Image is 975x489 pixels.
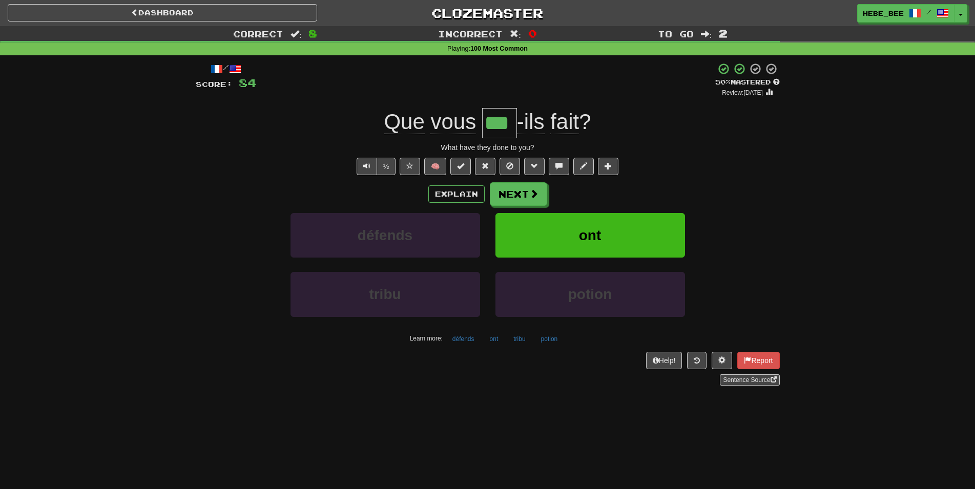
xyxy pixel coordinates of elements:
span: : [510,30,521,38]
a: Clozemaster [333,4,642,22]
button: Help! [646,352,682,369]
button: potion [535,331,564,347]
span: potion [568,286,612,302]
span: To go [658,29,694,39]
span: / [926,8,931,15]
button: Report [737,352,779,369]
span: -ils [517,110,545,134]
div: Mastered [715,78,780,87]
span: Incorrect [438,29,503,39]
button: Edit sentence (alt+d) [573,158,594,175]
span: Score: [196,80,233,89]
span: : [701,30,712,38]
span: 84 [239,76,256,89]
button: Add to collection (alt+a) [598,158,618,175]
span: ? [517,110,591,134]
button: Ignore sentence (alt+i) [500,158,520,175]
span: vous [430,110,476,134]
span: 2 [719,27,728,39]
button: Play sentence audio (ctl+space) [357,158,377,175]
span: ont [579,227,601,243]
strong: 100 Most Common [470,45,528,52]
span: Que [384,110,424,134]
span: fait [550,110,579,134]
button: Round history (alt+y) [687,352,707,369]
button: défends [447,331,480,347]
button: 🧠 [424,158,446,175]
span: 50 % [715,78,731,86]
button: Discuss sentence (alt+u) [549,158,569,175]
span: : [291,30,302,38]
button: potion [495,272,685,316]
div: What have they done to you? [196,142,780,153]
span: défends [358,227,412,243]
a: Hebe_Bee / [857,4,955,23]
button: Reset to 0% Mastered (alt+r) [475,158,495,175]
button: Explain [428,185,485,203]
span: 8 [308,27,317,39]
button: Grammar (alt+g) [524,158,545,175]
small: Learn more: [410,335,443,342]
span: tribu [369,286,401,302]
button: ½ [377,158,396,175]
button: ont [495,213,685,258]
span: Hebe_Bee [863,9,904,18]
div: / [196,62,256,75]
span: Correct [233,29,283,39]
a: Dashboard [8,4,317,22]
span: 0 [528,27,537,39]
button: tribu [508,331,531,347]
button: Next [490,182,547,206]
a: Sentence Source [720,374,779,386]
button: ont [484,331,504,347]
button: défends [291,213,480,258]
small: Review: [DATE] [722,89,763,96]
button: Favorite sentence (alt+f) [400,158,420,175]
button: tribu [291,272,480,316]
div: Text-to-speech controls [355,158,396,175]
button: Set this sentence to 100% Mastered (alt+m) [450,158,471,175]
